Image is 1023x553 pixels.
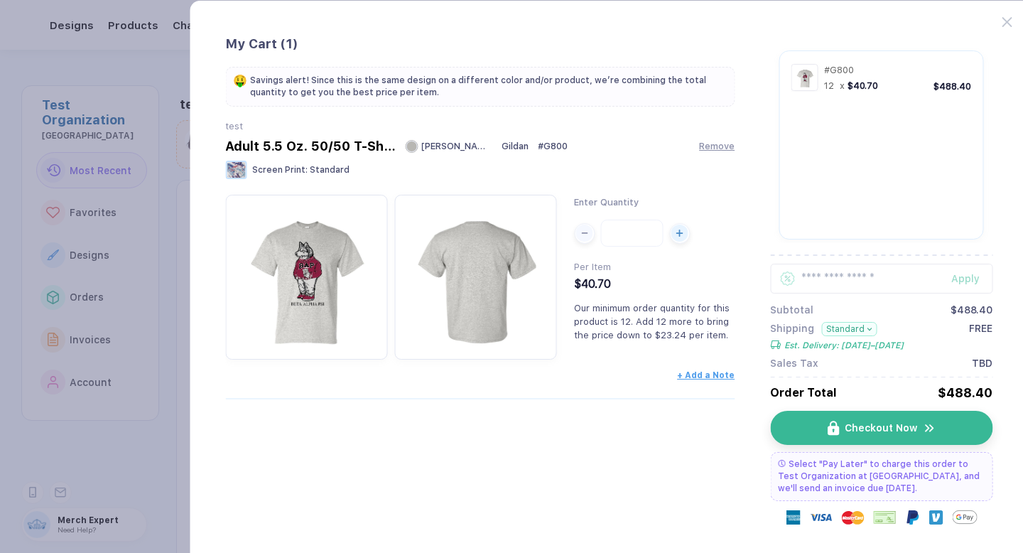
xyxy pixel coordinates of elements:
button: + Add a Note [677,370,735,380]
span: Subtotal [770,304,813,316]
span: Gildan [502,141,529,151]
img: express [786,510,800,525]
div: My Cart ( 1 ) [225,36,735,53]
img: pay later [778,460,785,467]
span: Shipping [770,323,814,336]
span: Savings alert! Since this is the same design on a different color and/or product, we’re combining... [250,75,727,99]
span: x [840,80,845,91]
img: master-card [841,506,864,529]
img: Venmo [929,510,943,525]
img: cheque [873,510,896,525]
span: Standard [310,165,350,175]
span: Order Total [770,386,837,399]
button: Remove [699,141,735,151]
span: Enter Quantity [574,197,639,208]
span: # G800 [538,141,568,151]
span: Est. Delivery: [DATE]–[DATE] [784,340,904,350]
button: iconCheckout Nowicon [770,411,992,445]
button: Standard [821,322,877,336]
span: Sales Tax [770,358,818,369]
span: [PERSON_NAME] [421,141,492,151]
span: $40.70 [848,80,878,91]
span: $40.70 [574,277,611,291]
img: Screen Print [225,161,247,179]
img: acd358cc-da07-4463-b3cf-0f019c32390c_nt_front_1753840589264.jpg [794,67,816,88]
img: GPay [952,505,977,530]
span: 12 [824,80,834,91]
div: $488.40 [938,385,992,400]
img: icon [827,421,839,436]
img: acd358cc-da07-4463-b3cf-0f019c32390c_nt_front_1753840589264.jpg [232,202,380,350]
img: icon [923,422,936,435]
div: test [225,121,735,131]
span: 🤑 [233,75,247,87]
button: Apply [933,264,992,294]
span: # G800 [824,65,854,75]
img: visa [809,506,832,529]
span: Screen Print : [252,165,308,175]
img: Paypal [905,510,919,525]
div: Apply [951,273,992,284]
div: Adult 5.5 Oz. 50/50 T-Shirt [225,139,396,154]
div: Select "Pay Later" to charge this order to Test Organization at [GEOGRAPHIC_DATA], and we'll send... [770,452,992,501]
span: TBD [972,358,992,369]
span: Per Item [574,262,611,272]
span: FREE [969,323,992,350]
span: Our minimum order quantity for this product is 12. Add 12 more to bring the price down to $23.24 ... [574,303,730,340]
span: Checkout Now [845,422,917,434]
img: acd358cc-da07-4463-b3cf-0f019c32390c_nt_back_1753840589266.jpg [401,202,549,350]
div: $488.40 [951,304,992,316]
div: $488.40 [933,81,971,92]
